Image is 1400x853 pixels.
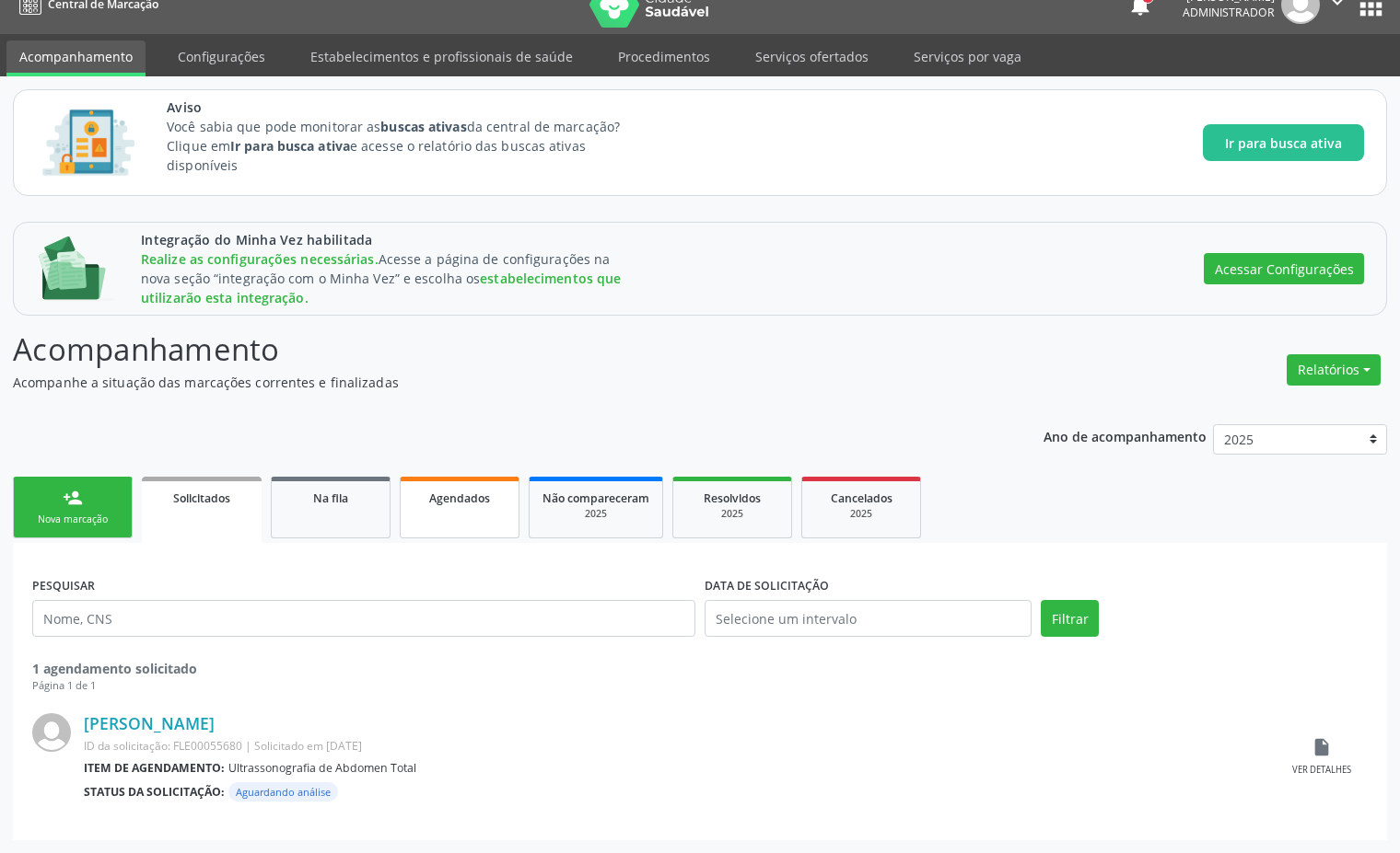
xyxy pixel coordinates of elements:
[6,40,146,76] a: Acompanhamento
[542,490,649,506] span: Não compareceram
[230,137,350,155] strong: Ir para busca ativa
[32,660,197,677] strong: 1 agendamento solicitado
[13,373,974,392] p: Acompanhe a situação das marcações correntes e finalizadas
[165,40,278,73] a: Configurações
[1044,424,1207,447] p: Ano de acompanhamento
[1204,253,1364,284] button: Acessar Configurações
[1203,124,1364,161] button: Ir para busca ativa
[167,117,654,175] p: Você sabia que pode monitorar as da central de marcação? Clique em e acesse o relatório das busca...
[313,490,348,506] span: Na fila
[32,600,695,637] input: Nome, CNS
[32,713,71,752] img: img
[380,118,466,135] strong: buscas ativas
[297,40,586,73] a: Estabelecimentos e profissionais de saúde
[1041,600,1099,637] button: Filtrar
[141,250,379,268] span: Realize as configurações necessárias.
[84,738,251,754] span: ID da solicitação: FLE00055680 |
[36,236,115,302] img: Imagem de CalloutCard
[228,760,416,776] span: Ultrassonografia de Abdomen Total
[901,40,1034,73] a: Serviços por vaga
[141,230,628,249] span: Integração do Minha Vez habilitada
[742,40,881,73] a: Serviços ofertados
[173,490,230,506] span: Solicitados
[32,571,95,600] label: PESQUISAR
[1312,737,1332,757] i: insert_drive_file
[141,249,628,307] div: Acesse a página de configurações na nova seção “integração com o Minha Vez” e escolha os
[84,713,215,733] a: [PERSON_NAME]
[36,101,141,184] img: Imagem de CalloutCard
[1292,764,1351,777] div: Ver detalhes
[704,490,761,506] span: Resolvidos
[705,571,829,600] label: DATA DE SOLICITAÇÃO
[32,678,1368,694] div: Página 1 de 1
[605,40,723,73] a: Procedimentos
[815,507,907,521] div: 2025
[542,507,649,521] div: 2025
[1183,5,1275,20] span: Administrador
[167,98,654,117] span: Aviso
[13,327,974,373] p: Acompanhamento
[429,490,490,506] span: Agendados
[27,513,119,526] div: Nova marcação
[63,488,83,508] div: person_add
[228,782,338,801] span: Aguardando análise
[254,738,362,754] span: Solicitado em [DATE]
[686,507,778,521] div: 2025
[84,760,225,776] b: Item de agendamento:
[1225,133,1342,153] span: Ir para busca ativa
[84,784,225,800] b: Status da solicitação:
[1287,354,1381,386] button: Relatórios
[831,490,892,506] span: Cancelados
[705,600,1032,637] input: Selecione um intervalo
